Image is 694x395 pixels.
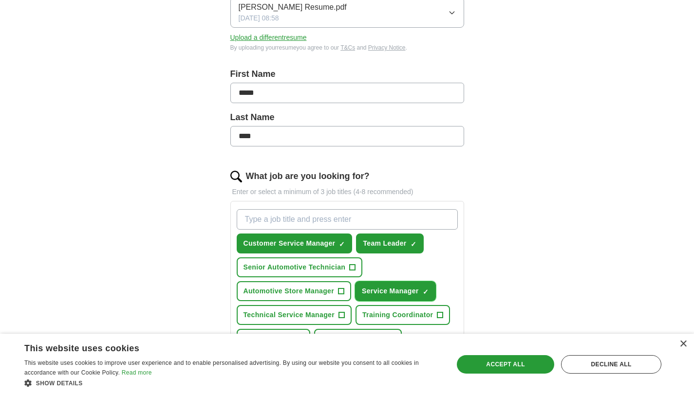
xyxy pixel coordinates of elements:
div: By uploading your resume you agree to our and . [230,43,464,52]
span: Show details [36,380,83,387]
div: This website uses cookies [24,340,416,354]
span: ✓ [411,240,416,248]
span: ✓ [339,240,345,248]
a: Privacy Notice [368,44,406,51]
span: Automotive Store Manager [244,286,335,296]
a: T&Cs [340,44,355,51]
button: Customer Service Manager✓ [237,233,353,253]
label: What job are you looking for? [246,170,370,183]
div: Accept all [457,355,554,374]
span: Team Leader [363,238,406,249]
div: Close [679,341,687,348]
span: Customer Service Manager [244,238,336,249]
span: ✓ [423,288,429,296]
div: Decline all [561,355,661,374]
button: Automotive Store Manager [237,281,352,301]
span: This website uses cookies to improve user experience and to enable personalised advertising. By u... [24,359,419,376]
a: Read more, opens a new window [122,369,152,376]
button: Service Manager✓ [355,281,436,301]
button: Senior Automotive Technician [237,257,363,277]
img: search.png [230,171,242,182]
button: Technical Service Manager [237,305,352,325]
button: Upload a differentresume [230,33,307,43]
span: Technical Service Manager [244,310,335,320]
label: First Name [230,68,464,81]
button: Team Leader✓ [356,233,423,253]
button: Inventory Manager [314,329,401,349]
span: [DATE] 08:58 [239,13,279,23]
p: Enter or select a minimum of 3 job titles (4-8 recommended) [230,187,464,197]
div: Show details [24,378,441,388]
button: Sales Manager [237,329,311,349]
span: Service Manager [362,286,419,296]
input: Type a job title and press enter [237,209,458,230]
span: Senior Automotive Technician [244,262,346,272]
span: Training Coordinator [362,310,433,320]
label: Last Name [230,111,464,124]
span: [PERSON_NAME] Resume.pdf [239,1,347,13]
button: Training Coordinator [356,305,450,325]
